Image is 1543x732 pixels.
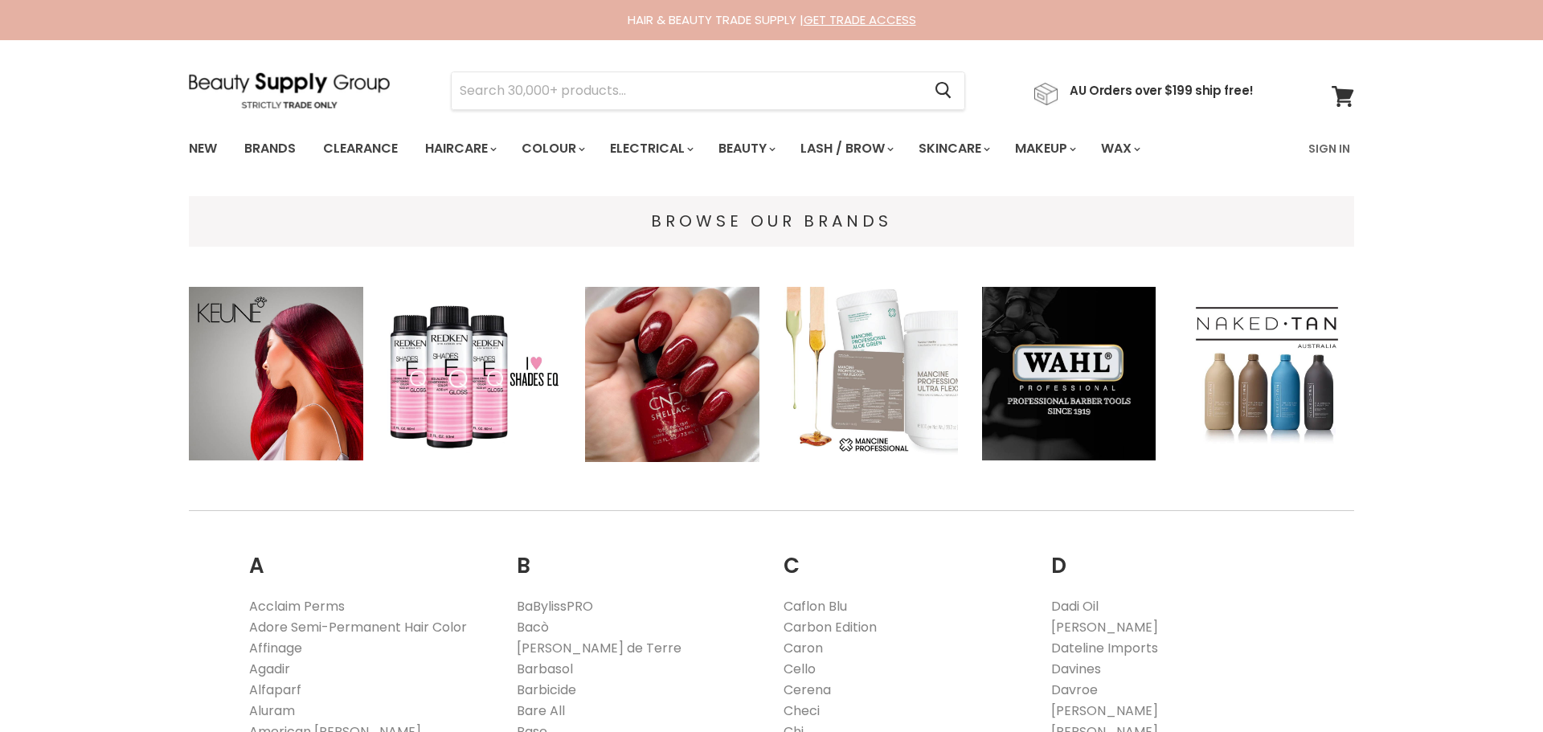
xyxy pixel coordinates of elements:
a: Makeup [1003,132,1086,166]
a: Dadi Oil [1051,597,1099,615]
a: Bacò [517,618,549,636]
a: [PERSON_NAME] [1051,701,1158,720]
h2: B [517,529,760,583]
a: Cello [784,660,816,678]
a: Electrical [598,132,703,166]
a: Haircare [413,132,506,166]
a: Cerena [784,681,831,699]
a: Aluram [249,701,295,720]
a: Lash / Brow [788,132,903,166]
a: Barbicide [517,681,576,699]
a: Caflon Blu [784,597,847,615]
h4: BROWSE OUR BRANDS [189,212,1354,231]
h2: C [784,529,1027,583]
a: Clearance [311,132,410,166]
a: Alfaparf [249,681,301,699]
a: Skincare [907,132,1000,166]
a: [PERSON_NAME] [1051,618,1158,636]
input: Search [452,72,922,109]
h2: A [249,529,493,583]
a: Wax [1089,132,1150,166]
a: Bare All [517,701,565,720]
button: Search [922,72,964,109]
a: GET TRADE ACCESS [804,11,916,28]
div: HAIR & BEAUTY TRADE SUPPLY | [169,12,1374,28]
iframe: Gorgias live chat messenger [1463,656,1527,716]
a: Caron [784,639,823,657]
a: Sign In [1299,132,1360,166]
nav: Main [169,125,1374,172]
ul: Main menu [177,125,1226,172]
h2: D [1051,529,1295,583]
a: New [177,132,229,166]
a: Colour [510,132,595,166]
a: Barbasol [517,660,573,678]
a: BaBylissPRO [517,597,593,615]
a: Brands [232,132,308,166]
a: Checi [784,701,820,720]
a: Adore Semi-Permanent Hair Color [249,618,467,636]
a: Carbon Edition [784,618,877,636]
a: Acclaim Perms [249,597,345,615]
a: Affinage [249,639,302,657]
a: Beauty [706,132,785,166]
form: Product [451,72,965,110]
a: [PERSON_NAME] de Terre [517,639,681,657]
a: Davines [1051,660,1101,678]
a: Agadir [249,660,290,678]
a: Dateline Imports [1051,639,1158,657]
a: Davroe [1051,681,1098,699]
